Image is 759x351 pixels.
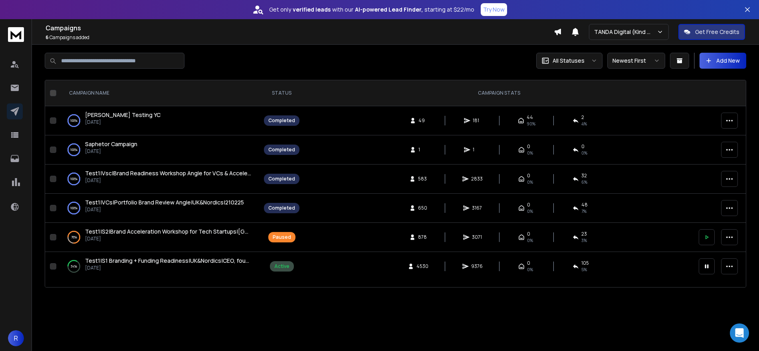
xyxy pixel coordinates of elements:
span: 0 [581,143,585,150]
span: 6 [46,34,49,41]
a: Test1|VCs|Portfolio Brand Review Angle|UK&Nordics|210225 [85,198,244,206]
span: 878 [418,234,427,240]
span: 0 [527,231,530,237]
p: Try Now [483,6,505,14]
span: 650 [418,205,427,211]
span: 0% [527,150,533,156]
span: 44 [527,114,533,121]
span: 90 % [527,121,535,127]
button: Add New [700,53,746,69]
th: CAMPAIGN NAME [59,80,259,106]
p: 100 % [70,146,77,154]
span: 0 [527,143,530,150]
p: 100 % [70,175,77,183]
div: Paused [273,234,291,240]
span: 48 [581,202,588,208]
strong: AI-powered Lead Finder, [355,6,423,14]
span: Test1|S1 Branding + Funding Readiness|UK&Nordics|CEO, founder|210225 [85,257,278,264]
button: Get Free Credits [678,24,745,40]
span: 0 [527,173,530,179]
div: Completed [268,147,295,153]
span: 9376 [471,263,483,270]
p: [DATE] [85,236,251,242]
a: Test1|S2|Brand Acceleration Workshop for Tech Startups|[GEOGRAPHIC_DATA], [DEMOGRAPHIC_DATA]|CEO,... [85,228,251,236]
span: 0 % [581,150,587,156]
td: 76%Test1|S2|Brand Acceleration Workshop for Tech Startups|[GEOGRAPHIC_DATA], [DEMOGRAPHIC_DATA]|C... [59,223,259,252]
h1: Campaigns [46,23,554,33]
th: CAMPAIGN STATS [304,80,694,106]
a: [PERSON_NAME] Testing YC [85,111,161,119]
a: Saphetor Campaign [85,140,137,148]
div: Open Intercom Messenger [730,323,749,343]
span: 0% [527,266,533,273]
span: 0% [527,179,533,185]
p: [DATE] [85,119,161,125]
span: 32 [581,173,587,179]
span: 4530 [416,263,428,270]
span: 7 % [581,208,587,214]
td: 100%Test1|VCs|Portfolio Brand Review Angle|UK&Nordics|210225[DATE] [59,194,259,223]
p: 100 % [70,204,77,212]
td: 100%Test1|Vsc|Brand Readiness Workshop Angle for VCs & Accelerators|UK&nordics|210225[DATE] [59,165,259,194]
span: 181 [473,117,481,124]
span: 583 [418,176,427,182]
span: 5 % [581,266,587,273]
span: Test1|Vsc|Brand Readiness Workshop Angle for VCs & Accelerators|UK&nordics|210225 [85,169,317,177]
td: 100%[PERSON_NAME] Testing YC[DATE] [59,106,259,135]
span: 2 [581,114,584,121]
p: [DATE] [85,206,244,213]
div: Completed [268,117,295,124]
a: Test1|S1 Branding + Funding Readiness|UK&Nordics|CEO, founder|210225 [85,257,251,265]
span: 3071 [472,234,482,240]
span: 0% [527,208,533,214]
div: Completed [268,176,295,182]
div: Active [274,263,289,270]
p: 100 % [70,117,77,125]
p: Get Free Credits [695,28,739,36]
span: 6 % [581,179,587,185]
p: 34 % [71,262,77,270]
button: R [8,330,24,346]
span: 1 [418,147,426,153]
span: 0 [527,260,530,266]
span: 0 [527,202,530,208]
span: 1 [473,147,481,153]
img: logo [8,27,24,42]
span: 3167 [472,205,482,211]
p: 76 % [71,233,77,241]
span: 0% [527,237,533,244]
th: STATUS [259,80,304,106]
p: [DATE] [85,148,137,155]
p: All Statuses [553,57,585,65]
div: Completed [268,205,295,211]
p: [DATE] [85,177,251,184]
button: Try Now [481,3,507,16]
td: 34%Test1|S1 Branding + Funding Readiness|UK&Nordics|CEO, founder|210225[DATE] [59,252,259,281]
span: Test1|S2|Brand Acceleration Workshop for Tech Startups|[GEOGRAPHIC_DATA], [DEMOGRAPHIC_DATA]|CEO,... [85,228,421,235]
td: 100%Saphetor Campaign[DATE] [59,135,259,165]
p: TANDA Digital (Kind Studio) [594,28,657,36]
span: 105 [581,260,589,266]
span: 49 [418,117,426,124]
p: Campaigns added [46,34,554,41]
span: 23 [581,231,587,237]
a: Test1|Vsc|Brand Readiness Workshop Angle for VCs & Accelerators|UK&nordics|210225 [85,169,251,177]
span: 3 % [581,237,587,244]
strong: verified leads [293,6,331,14]
p: [DATE] [85,265,251,271]
button: Newest First [607,53,665,69]
span: 4 % [581,121,587,127]
span: 2833 [471,176,483,182]
p: Get only with our starting at $22/mo [269,6,474,14]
